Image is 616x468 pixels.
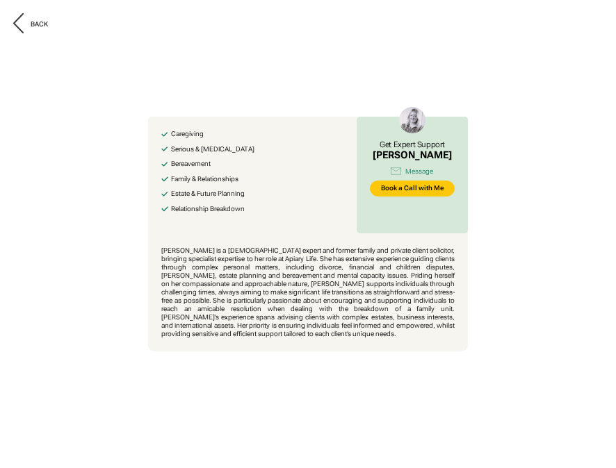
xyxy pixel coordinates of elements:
[373,140,452,150] h3: Get Expert Support
[373,149,452,162] div: [PERSON_NAME]
[171,175,238,183] div: Family & Relationships
[370,181,455,197] a: Book a Call with Me
[370,165,455,177] a: Message
[13,13,48,35] button: Back
[171,160,211,168] div: Bereavement
[31,20,48,28] div: Back
[171,190,245,198] div: Estate & Future Planning
[171,145,254,153] div: Serious & [MEDICAL_DATA]
[405,167,433,176] div: Message
[171,130,204,138] div: Caregiving
[171,205,245,213] div: Relationship Breakdown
